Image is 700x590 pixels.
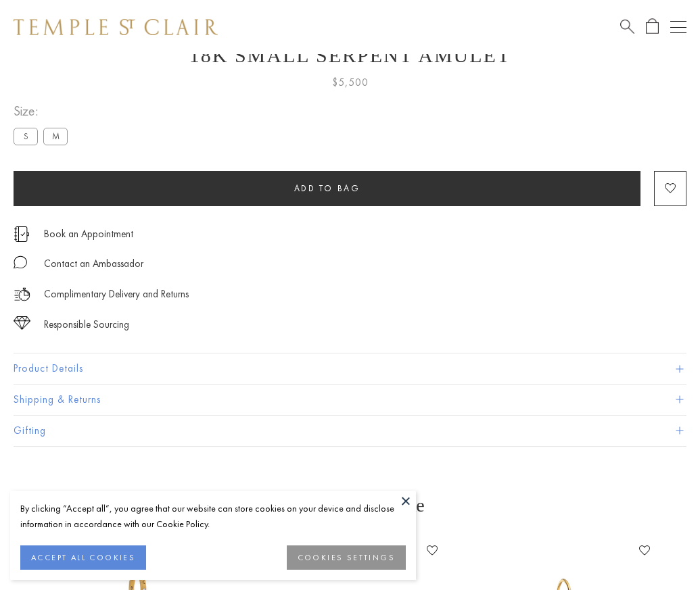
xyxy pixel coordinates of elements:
[44,316,129,333] div: Responsible Sourcing
[620,18,634,35] a: Search
[14,44,686,67] h1: 18K Small Serpent Amulet
[14,171,640,206] button: Add to bag
[43,128,68,145] label: M
[14,100,73,122] span: Size:
[20,545,146,570] button: ACCEPT ALL COOKIES
[14,226,30,242] img: icon_appointment.svg
[14,316,30,330] img: icon_sourcing.svg
[14,128,38,145] label: S
[14,416,686,446] button: Gifting
[294,182,360,194] span: Add to bag
[20,501,406,532] div: By clicking “Accept all”, you agree that our website can store cookies on your device and disclos...
[14,19,218,35] img: Temple St. Clair
[44,255,143,272] div: Contact an Ambassador
[14,255,27,269] img: MessageIcon-01_2.svg
[332,74,369,91] span: $5,500
[287,545,406,570] button: COOKIES SETTINGS
[14,353,686,384] button: Product Details
[44,226,133,241] a: Book an Appointment
[14,286,30,303] img: icon_delivery.svg
[14,385,686,415] button: Shipping & Returns
[44,286,189,303] p: Complimentary Delivery and Returns
[670,19,686,35] button: Open navigation
[646,18,659,35] a: Open Shopping Bag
